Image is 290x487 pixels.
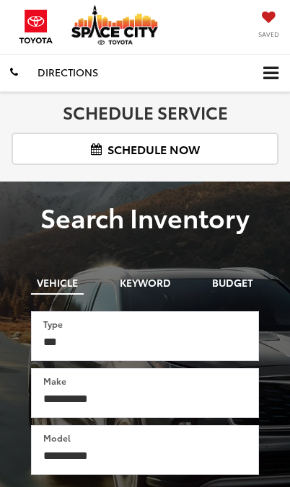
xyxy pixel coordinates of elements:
button: Click to show site navigation [252,55,290,91]
h3: Search Inventory [11,202,279,231]
span: Saved [258,30,279,39]
label: Make [43,375,66,387]
a: Directions [27,54,108,91]
img: Space City Toyota [71,5,165,45]
img: Toyota [11,5,61,48]
a: Schedule Now [12,133,278,165]
span: Vehicle [37,277,78,287]
h2: Schedule Service [12,102,278,121]
label: Model [43,432,71,444]
label: Type [43,318,63,330]
span: Keyword [120,277,171,287]
a: My Saved Vehicles [258,12,279,39]
span: Budget [212,277,253,287]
